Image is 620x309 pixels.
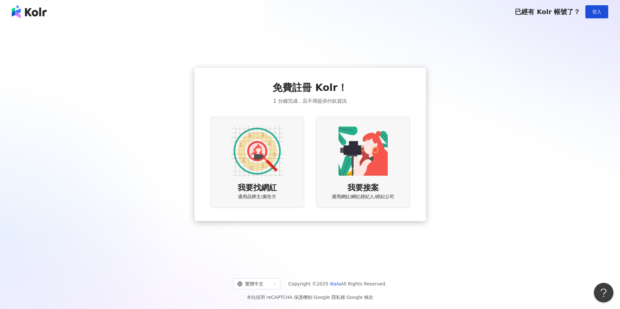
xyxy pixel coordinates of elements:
[288,280,387,288] span: Copyright © 2025 All Rights Reserved.
[314,295,345,300] a: Google 隱私權
[345,295,347,300] span: |
[273,97,346,105] span: 1 分鐘完成，且不用提供付款資訊
[592,9,601,14] span: 登入
[273,81,347,94] span: 免費註冊 Kolr！
[330,281,341,286] a: iKala
[337,125,389,177] img: KOL identity option
[585,5,608,18] button: 登入
[231,125,283,177] img: AD identity option
[332,194,394,200] span: 適用網紅/網紅經紀人/經紀公司
[238,194,276,200] span: 適用品牌主/廣告方
[346,295,373,300] a: Google 條款
[12,5,47,18] img: logo
[238,182,277,194] span: 我要找網紅
[515,8,580,16] span: 已經有 Kolr 帳號了？
[312,295,314,300] span: |
[594,283,613,302] iframe: Help Scout Beacon - Open
[247,293,373,301] span: 本站採用 reCAPTCHA 保護機制
[347,182,379,194] span: 我要接案
[237,279,271,289] div: 繁體中文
